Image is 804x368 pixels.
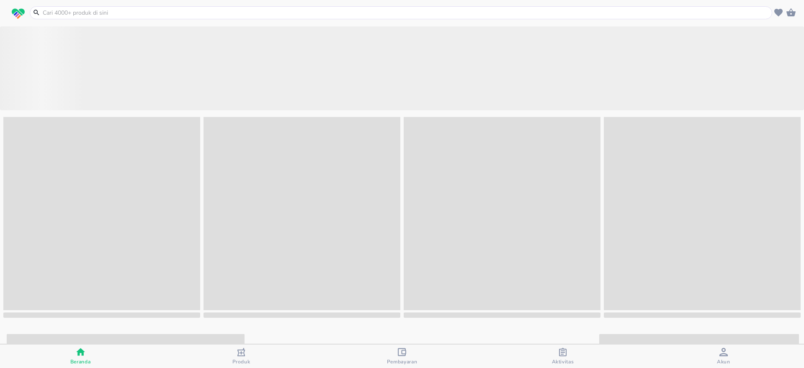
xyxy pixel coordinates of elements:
button: Produk [161,345,322,368]
span: Pembayaran [387,358,417,365]
span: Produk [232,358,250,365]
span: Aktivitas [552,358,574,365]
span: Beranda [70,358,91,365]
button: Pembayaran [322,345,482,368]
span: Akun [717,358,730,365]
input: Cari 4000+ produk di sini [42,8,770,17]
button: Akun [643,345,804,368]
img: logo_swiperx_s.bd005f3b.svg [12,8,25,19]
button: Aktivitas [482,345,643,368]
